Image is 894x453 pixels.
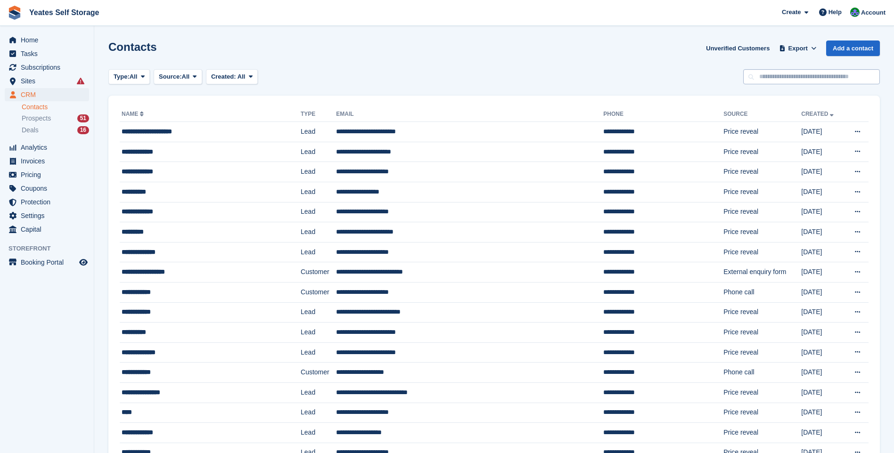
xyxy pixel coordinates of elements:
[723,323,801,343] td: Price reveal
[159,72,181,81] span: Source:
[122,111,146,117] a: Name
[603,107,723,122] th: Phone
[301,182,336,202] td: Lead
[5,154,89,168] a: menu
[801,382,844,403] td: [DATE]
[5,182,89,195] a: menu
[850,8,860,17] img: Joe
[723,202,801,222] td: Price reveal
[154,69,202,85] button: Source: All
[301,363,336,383] td: Customer
[21,74,77,88] span: Sites
[301,202,336,222] td: Lead
[22,114,51,123] span: Prospects
[5,209,89,222] a: menu
[301,242,336,262] td: Lead
[77,114,89,122] div: 51
[777,40,819,56] button: Export
[723,403,801,423] td: Price reveal
[301,142,336,162] td: Lead
[723,182,801,202] td: Price reveal
[301,302,336,323] td: Lead
[8,244,94,253] span: Storefront
[182,72,190,81] span: All
[723,162,801,182] td: Price reveal
[5,141,89,154] a: menu
[21,223,77,236] span: Capital
[21,141,77,154] span: Analytics
[801,142,844,162] td: [DATE]
[723,302,801,323] td: Price reveal
[21,182,77,195] span: Coupons
[77,126,89,134] div: 16
[723,262,801,283] td: External enquiry form
[801,111,836,117] a: Created
[130,72,138,81] span: All
[801,242,844,262] td: [DATE]
[21,154,77,168] span: Invoices
[801,302,844,323] td: [DATE]
[21,88,77,101] span: CRM
[22,126,39,135] span: Deals
[801,262,844,283] td: [DATE]
[21,256,77,269] span: Booking Portal
[5,74,89,88] a: menu
[801,342,844,363] td: [DATE]
[22,113,89,123] a: Prospects 51
[723,282,801,302] td: Phone call
[78,257,89,268] a: Preview store
[22,103,89,112] a: Contacts
[828,8,842,17] span: Help
[788,44,808,53] span: Export
[5,168,89,181] a: menu
[702,40,773,56] a: Unverified Customers
[801,403,844,423] td: [DATE]
[301,282,336,302] td: Customer
[8,6,22,20] img: stora-icon-8386f47178a22dfd0bd8f6a31ec36ba5ce8667c1dd55bd0f319d3a0aa187defe.svg
[301,342,336,363] td: Lead
[301,423,336,443] td: Lead
[5,256,89,269] a: menu
[801,122,844,142] td: [DATE]
[301,382,336,403] td: Lead
[21,61,77,74] span: Subscriptions
[723,242,801,262] td: Price reveal
[77,77,84,85] i: Smart entry sync failures have occurred
[5,223,89,236] a: menu
[723,342,801,363] td: Price reveal
[21,195,77,209] span: Protection
[801,162,844,182] td: [DATE]
[301,323,336,343] td: Lead
[114,72,130,81] span: Type:
[723,142,801,162] td: Price reveal
[5,88,89,101] a: menu
[108,40,157,53] h1: Contacts
[801,182,844,202] td: [DATE]
[301,107,336,122] th: Type
[22,125,89,135] a: Deals 16
[301,222,336,243] td: Lead
[21,33,77,47] span: Home
[826,40,880,56] a: Add a contact
[336,107,603,122] th: Email
[301,262,336,283] td: Customer
[801,423,844,443] td: [DATE]
[723,107,801,122] th: Source
[723,382,801,403] td: Price reveal
[801,363,844,383] td: [DATE]
[5,47,89,60] a: menu
[801,323,844,343] td: [DATE]
[723,222,801,243] td: Price reveal
[301,162,336,182] td: Lead
[861,8,886,17] span: Account
[108,69,150,85] button: Type: All
[723,423,801,443] td: Price reveal
[801,222,844,243] td: [DATE]
[301,403,336,423] td: Lead
[211,73,236,80] span: Created:
[21,209,77,222] span: Settings
[238,73,246,80] span: All
[801,202,844,222] td: [DATE]
[5,61,89,74] a: menu
[301,122,336,142] td: Lead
